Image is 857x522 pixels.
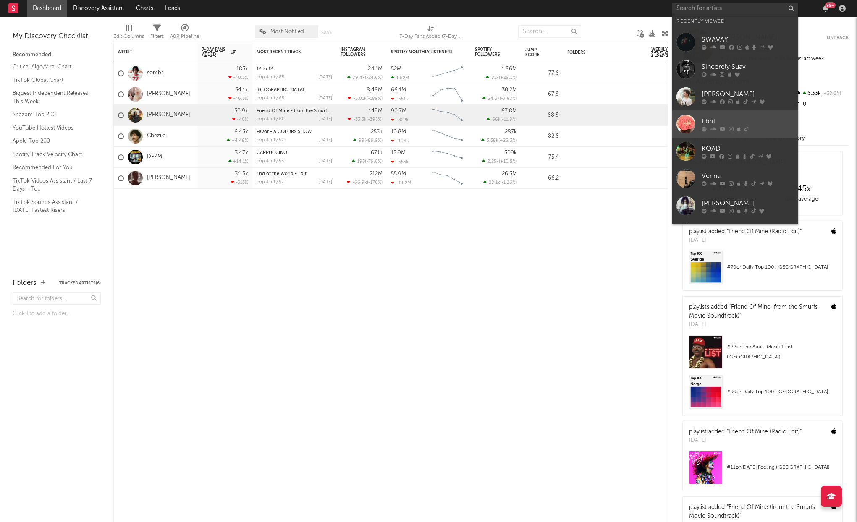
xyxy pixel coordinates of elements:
[727,229,802,235] a: "Friend Of Mine (Radio Edit)"
[257,88,332,92] div: STREET X STREET
[525,110,559,120] div: 68.8
[366,159,381,164] span: -79.6 %
[391,96,408,102] div: -551k
[235,150,248,156] div: 3.47k
[502,87,517,93] div: 30.2M
[399,31,462,42] div: 7-Day Fans Added (7-Day Fans Added)
[483,180,517,185] div: ( )
[257,96,284,101] div: popularity: 65
[13,62,92,71] a: Critical Algo/Viral Chart
[689,304,818,319] a: "Friend Of Mine (from the Smurfs Movie Soundtrack)"
[702,89,794,99] div: [PERSON_NAME]
[683,451,842,491] a: #11on[DATE] Feeling ([GEOGRAPHIC_DATA])
[689,227,802,236] div: playlist added
[353,76,365,80] span: 79.4k
[170,21,199,45] div: A&R Pipeline
[429,84,467,105] svg: Chart title
[59,281,101,285] button: Tracked Artists(6)
[368,66,383,72] div: 2.14M
[702,171,794,181] div: Venna
[359,138,364,143] span: 99
[13,31,101,42] div: My Discovery Checklist
[518,25,581,38] input: Search...
[318,96,332,101] div: [DATE]
[391,75,409,81] div: 1.62M
[391,129,406,135] div: 10.8M
[352,159,383,164] div: ( )
[368,180,381,185] span: -176 %
[13,198,92,215] a: TikTok Sounds Assistant / [DATE] Fastest Risers
[118,50,181,55] div: Artist
[689,436,802,445] div: [DATE]
[318,159,332,164] div: [DATE]
[501,97,516,101] span: -7.87 %
[525,131,559,141] div: 82.6
[391,159,409,164] div: -555k
[234,129,248,135] div: 6.43k
[257,159,284,164] div: popularity: 55
[525,173,559,183] div: 66.2
[257,151,332,155] div: CAPPUCCINO
[257,172,332,176] div: End of the World - Edit
[727,429,802,435] a: "Friend Of Mine (Radio Edit)"
[257,172,307,176] a: End of the World - Edit
[371,150,383,156] div: 671k
[429,126,467,147] svg: Chart title
[391,150,406,156] div: 15.9M
[502,66,517,72] div: 1.86M
[231,180,248,185] div: -513 %
[793,88,849,99] div: 6.33k
[672,110,798,138] a: Ebril
[793,99,849,110] div: 0
[13,292,101,305] input: Search for folders...
[482,159,517,164] div: ( )
[228,159,248,164] div: +14.1 %
[341,47,370,57] div: Instagram Followers
[347,75,383,80] div: ( )
[228,75,248,80] div: -40.3 %
[13,163,92,172] a: Recommended For You
[348,96,383,101] div: ( )
[353,97,367,101] span: -5.01k
[257,151,287,155] a: CAPPUCCINO
[689,504,815,519] a: "Friend Of Mine (from the Smurfs Movie Soundtrack)"
[202,47,229,57] span: 7-Day Fans Added
[683,335,842,375] a: #22onThe Apple Music 1 List ([GEOGRAPHIC_DATA])
[368,97,381,101] span: -189 %
[257,67,332,71] div: 12 to 12
[369,108,383,114] div: 149M
[147,175,190,182] a: [PERSON_NAME]
[672,29,798,56] a: SWAVAY
[318,180,332,185] div: [DATE]
[702,34,794,44] div: SWAVAY
[501,180,516,185] span: -1.26 %
[13,278,37,288] div: Folders
[170,31,199,42] div: A&R Pipeline
[227,138,248,143] div: +4.48 %
[318,117,332,122] div: [DATE]
[525,152,559,162] div: 75.4
[347,180,383,185] div: ( )
[257,117,285,122] div: popularity: 60
[391,66,401,72] div: 52M
[482,96,517,101] div: ( )
[357,159,365,164] span: 193
[353,117,367,122] span: -33.5k
[501,108,517,114] div: 67.8M
[763,184,840,194] div: 245 x
[257,130,332,134] div: Favor - A COLORS SHOW
[257,75,284,80] div: popularity: 85
[318,75,332,80] div: [DATE]
[702,62,794,72] div: Sincerely Suav
[13,89,92,106] a: Biggest Independent Releases This Week
[727,262,836,272] div: # 70 on Daily Top 100: [GEOGRAPHIC_DATA]
[321,30,332,35] button: Save
[500,76,516,80] span: +29.1 %
[486,75,517,80] div: ( )
[488,97,500,101] span: 24.5k
[370,171,383,177] div: 212M
[150,31,164,42] div: Filters
[348,117,383,122] div: ( )
[13,176,92,193] a: TikTok Videos Assistant / Last 7 Days - Top
[429,105,467,126] svg: Chart title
